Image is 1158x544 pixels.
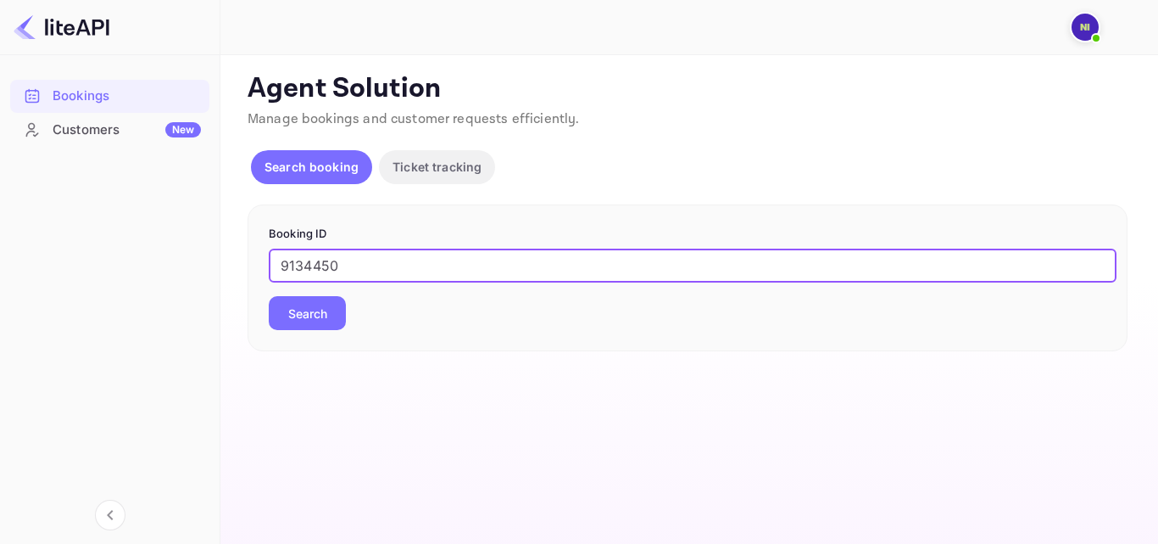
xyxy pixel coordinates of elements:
[264,158,359,176] p: Search booking
[10,80,209,113] div: Bookings
[53,87,201,106] div: Bookings
[269,226,1106,243] p: Booking ID
[269,296,346,330] button: Search
[248,72,1127,106] p: Agent Solution
[53,121,201,140] div: Customers
[269,249,1116,283] input: Enter Booking ID (e.g., 63782194)
[14,14,109,41] img: LiteAPI logo
[95,500,125,530] button: Collapse navigation
[1072,14,1099,41] img: N Ibadah
[248,110,580,128] span: Manage bookings and customer requests efficiently.
[10,114,209,145] a: CustomersNew
[165,122,201,137] div: New
[392,158,482,176] p: Ticket tracking
[10,80,209,111] a: Bookings
[10,114,209,147] div: CustomersNew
